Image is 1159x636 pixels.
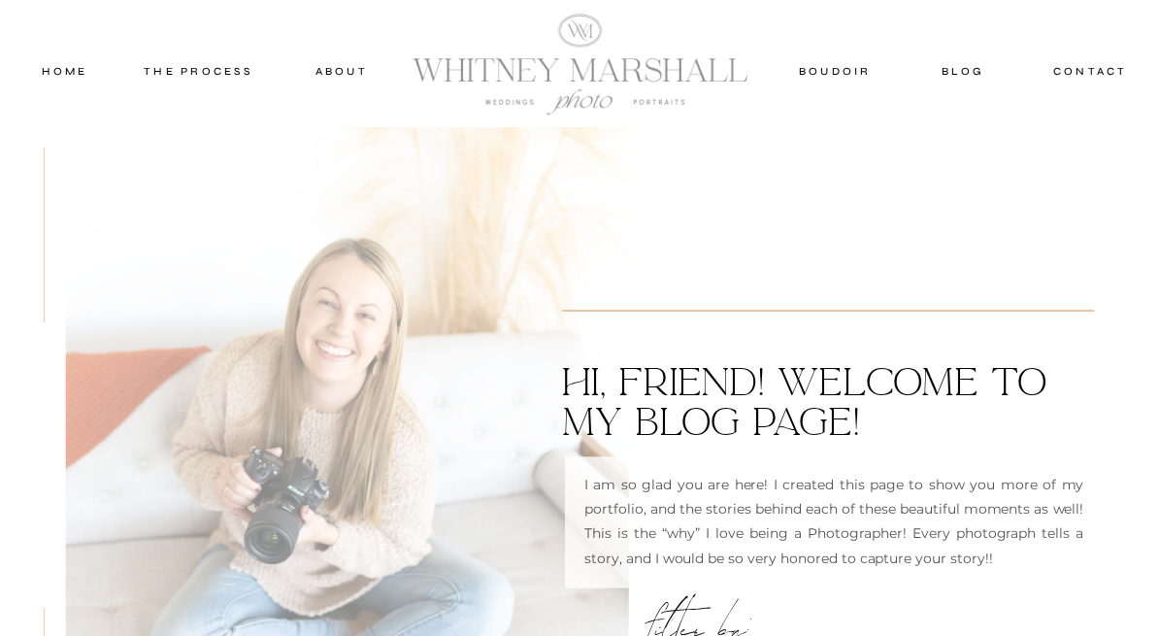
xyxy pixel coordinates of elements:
[293,62,389,80] a: about
[140,62,255,80] a: THE PROCESS
[920,62,1006,80] a: blog
[562,361,1094,450] p: Hi, Friend! welcome to my blog page!
[1045,62,1137,80] a: contact
[23,62,107,80] a: home
[584,473,1083,572] p: I am so glad you are here! I created this page to show you more of my portfolio, and the stories ...
[796,62,875,80] a: boudoir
